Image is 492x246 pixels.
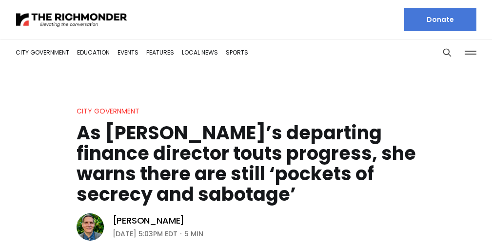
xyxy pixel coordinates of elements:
a: Donate [404,8,476,31]
img: Graham Moomaw [77,213,104,241]
a: City Government [77,106,139,116]
span: 5 min [184,228,203,240]
a: [PERSON_NAME] [113,215,185,227]
a: City Government [16,48,69,57]
button: Search this site [440,45,454,60]
a: Education [77,48,110,57]
a: Sports [226,48,248,57]
a: Local News [182,48,218,57]
h1: As [PERSON_NAME]’s departing finance director touts progress, she warns there are still ‘pockets ... [77,123,416,205]
a: Events [118,48,138,57]
img: The Richmonder [16,11,128,28]
a: Features [146,48,174,57]
time: [DATE] 5:03PM EDT [113,228,177,240]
